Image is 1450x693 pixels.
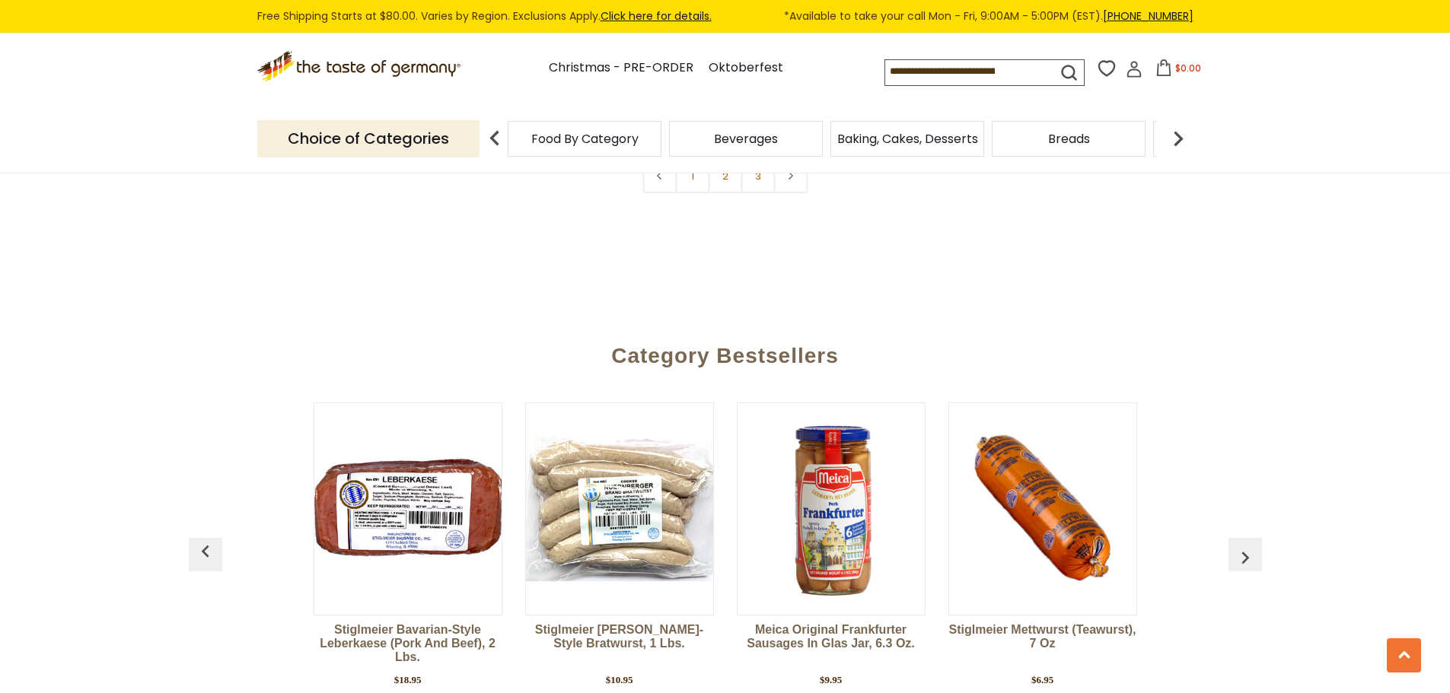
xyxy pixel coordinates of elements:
div: $18.95 [394,672,422,688]
img: previous arrow [1233,545,1257,570]
div: Free Shipping Starts at $80.00. Varies by Region. Exclusions Apply. [257,8,1193,25]
a: Stiglmeier Bavarian-style Leberkaese (pork and beef), 2 lbs. [314,623,502,669]
img: Stiglmeier Bavarian-style Leberkaese (pork and beef), 2 lbs. [314,415,502,602]
a: Stiglmeier Mettwurst (Teawurst), 7 oz [948,623,1137,669]
a: [PHONE_NUMBER] [1103,8,1193,24]
img: Meica Original Frankfurter Sausages in glas jar, 6.3 oz. [738,415,925,602]
a: Oktoberfest [709,58,783,78]
a: Click here for details. [601,8,712,24]
img: previous arrow [193,539,218,564]
a: Food By Category [531,133,639,145]
img: next arrow [1163,123,1193,154]
span: *Available to take your call Mon - Fri, 9:00AM - 5:00PM (EST). [784,8,1193,25]
div: Category Bestsellers [196,321,1254,383]
a: 1 [675,159,709,193]
a: Breads [1048,133,1090,145]
a: 2 [708,159,742,193]
button: $0.00 [1146,59,1210,82]
img: previous arrow [480,123,510,154]
a: Stiglmeier [PERSON_NAME]-style Bratwurst, 1 lbs. [525,623,714,669]
a: 3 [741,159,775,193]
a: Baking, Cakes, Desserts [837,133,978,145]
div: $9.95 [820,672,842,688]
img: Stiglmeier Nuernberger-style Bratwurst, 1 lbs. [526,415,713,602]
a: Christmas - PRE-ORDER [549,58,693,78]
span: $0.00 [1175,62,1201,75]
a: Meica Original Frankfurter Sausages in glas jar, 6.3 oz. [737,623,926,669]
div: $6.95 [1031,672,1053,688]
p: Choice of Categories [257,120,480,157]
a: Beverages [714,133,778,145]
div: $10.95 [606,672,633,688]
img: Stiglmeier Mettwurst (Teawurst), 7 oz [949,415,1136,602]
